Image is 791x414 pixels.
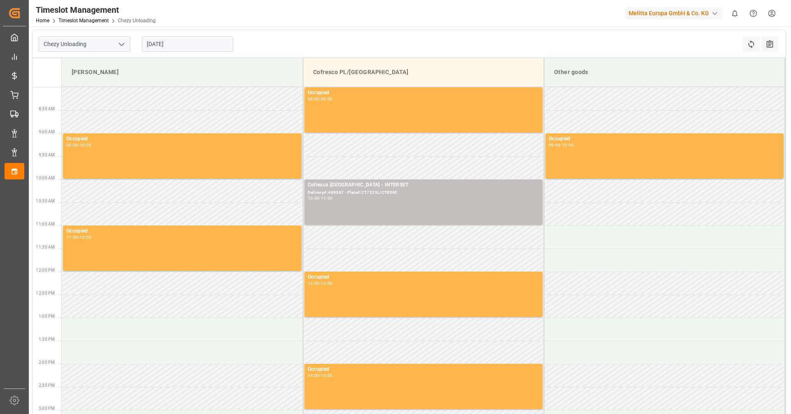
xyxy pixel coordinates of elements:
div: 12:00 [308,281,320,285]
div: 09:00 [321,97,333,101]
div: - [78,143,80,147]
div: [PERSON_NAME] [68,65,296,80]
div: - [319,374,321,377]
span: 1:00 PM [39,314,55,319]
div: Cofresco PL/[GEOGRAPHIC_DATA] [310,65,537,80]
div: 13:00 [321,281,333,285]
a: Home [36,18,49,23]
div: 15:00 [321,374,333,377]
button: Help Center [744,4,763,23]
span: 2:00 PM [39,360,55,365]
div: - [561,143,562,147]
div: Occupied [66,135,298,143]
div: - [78,235,80,239]
div: 11:00 [66,235,78,239]
div: Delivery#:489367 - Plate#:CT7229L/CTR59E [308,189,539,196]
div: Occupied [549,135,780,143]
button: show 0 new notifications [725,4,744,23]
div: Timeslot Management [36,4,156,16]
div: Other goods [551,65,778,80]
div: 12:00 [80,235,91,239]
span: 9:00 AM [39,130,55,134]
span: 8:30 AM [39,107,55,111]
div: - [319,196,321,200]
span: 11:30 AM [36,245,55,249]
span: 3:00 PM [39,406,55,411]
input: DD-MM-YYYY [142,36,233,52]
div: Occupied [308,89,539,97]
input: Type to search/select [39,36,130,52]
span: 1:30 PM [39,337,55,342]
div: Occupied [66,227,298,235]
span: 12:00 PM [36,268,55,272]
span: 2:30 PM [39,383,55,388]
span: 12:30 PM [36,291,55,295]
div: Occupied [308,365,539,374]
div: 11:00 [321,196,333,200]
div: Melitta Europa GmbH & Co. KG [625,7,722,19]
span: 10:30 AM [36,199,55,203]
div: Occupied [308,273,539,281]
span: 10:00 AM [36,176,55,180]
button: Melitta Europa GmbH & Co. KG [625,5,725,21]
div: Cofresco [GEOGRAPHIC_DATA] - INTERSET [308,181,539,189]
div: 09:00 [549,143,561,147]
a: Timeslot Management [59,18,109,23]
div: 14:00 [308,374,320,377]
button: open menu [115,38,127,51]
div: 08:00 [308,97,320,101]
div: 10:00 [308,196,320,200]
span: 9:30 AM [39,153,55,157]
div: - [319,281,321,285]
div: - [319,97,321,101]
div: 09:00 [66,143,78,147]
div: 10:00 [562,143,574,147]
div: 10:00 [80,143,91,147]
span: 11:00 AM [36,222,55,226]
